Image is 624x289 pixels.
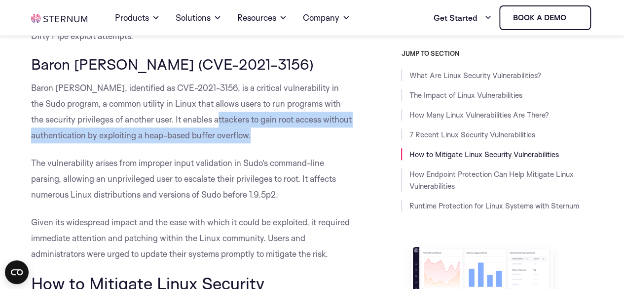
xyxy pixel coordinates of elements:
a: The Impact of Linux Vulnerabilities [409,90,522,100]
span: Baron [PERSON_NAME] (CVE-2021-3156) [31,55,314,73]
span: The vulnerability arises from improper input validation in Sudo’s command-line parsing, allowing ... [31,158,336,200]
h3: JUMP TO SECTION [401,49,592,57]
button: Open CMP widget [5,260,29,284]
a: How Many Linux Vulnerabilities Are There? [409,110,549,120]
a: How to Mitigate Linux Security Vulnerabilities [409,150,558,159]
img: sternum iot [570,14,578,22]
span: Baron [PERSON_NAME], identified as CVE-2021-3156, is a critical vulnerability in the Sudo program... [31,83,352,140]
span: Given its widespread impact and the ease with which it could be exploited, it required immediate ... [31,217,350,259]
a: Get Started [433,8,491,28]
a: What Are Linux Security Vulnerabilities? [409,71,541,80]
a: Runtime Protection for Linux Systems with Sternum [409,201,579,210]
a: How Endpoint Protection Can Help Mitigate Linux Vulnerabilities [409,169,573,191]
a: 7 Recent Linux Security Vulnerabilities [409,130,535,139]
a: Book a demo [499,5,591,30]
img: sternum iot [31,14,87,23]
